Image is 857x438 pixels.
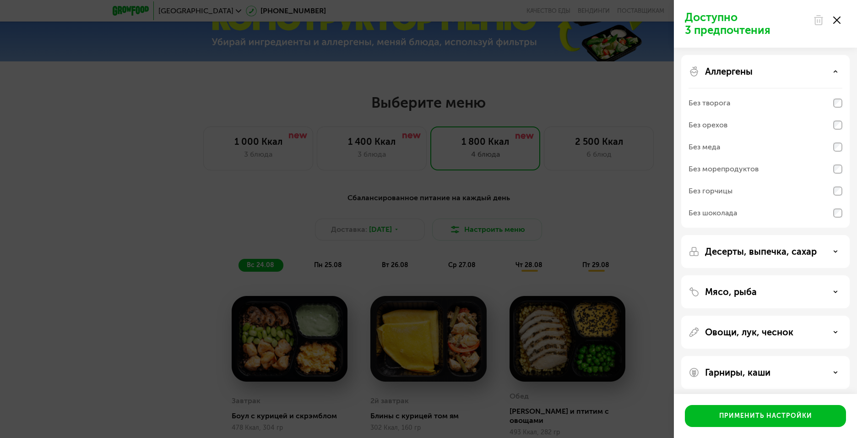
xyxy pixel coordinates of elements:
div: Без творога [689,98,730,109]
p: Овощи, лук, чеснок [705,327,793,338]
p: Аллергены [705,66,753,77]
div: Без орехов [689,120,727,131]
div: Без морепродуктов [689,164,759,175]
p: Доступно 3 предпочтения [685,11,808,37]
div: Без горчицы [689,186,732,197]
p: Мясо, рыба [705,286,757,297]
div: Без меда [689,142,720,153]
div: Применить настройки [719,411,812,421]
p: Гарниры, каши [705,367,770,378]
div: Без шоколада [689,208,737,219]
button: Применить настройки [685,405,846,427]
p: Десерты, выпечка, сахар [705,246,817,257]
